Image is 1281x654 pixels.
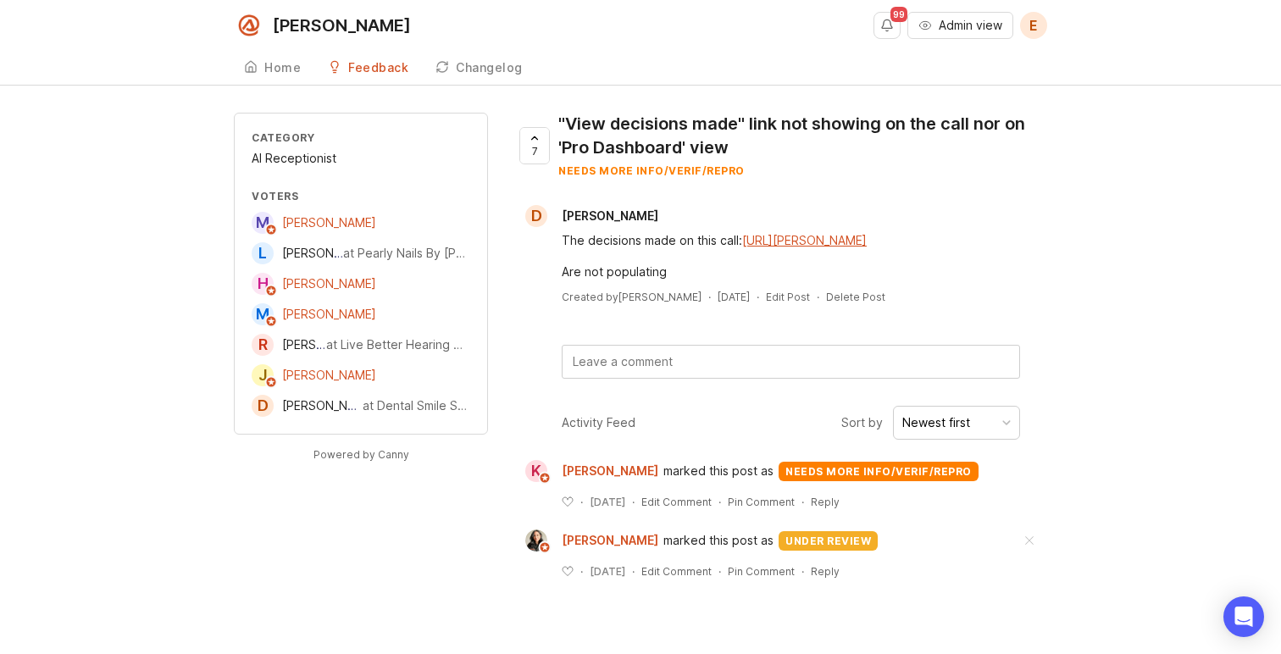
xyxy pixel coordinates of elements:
[811,495,840,509] div: Reply
[252,149,470,168] div: AI Receptionist
[708,290,711,304] div: ·
[562,208,658,223] span: [PERSON_NAME]
[311,445,412,464] a: Powered by Canny
[742,233,867,247] a: [URL][PERSON_NAME]
[766,290,810,304] div: Edit Post
[363,396,470,415] div: at Dental Smile Savers
[252,395,470,417] a: D[PERSON_NAME]at Dental Smile Savers
[562,413,635,432] div: Activity Feed
[252,130,470,145] div: Category
[282,398,376,413] span: [PERSON_NAME]
[252,273,376,295] a: H[PERSON_NAME]
[562,531,658,550] span: [PERSON_NAME]
[252,364,274,386] div: J
[282,307,376,321] span: [PERSON_NAME]
[282,276,376,291] span: [PERSON_NAME]
[1020,12,1047,39] button: E
[718,564,721,579] div: ·
[265,376,278,389] img: member badge
[525,529,547,551] img: Ysabelle Eugenio
[826,290,885,304] div: Delete Post
[234,10,264,41] img: Smith.ai logo
[590,496,625,508] time: [DATE]
[519,127,550,164] button: 7
[817,290,819,304] div: ·
[282,368,376,382] span: [PERSON_NAME]
[907,12,1013,39] button: Admin view
[282,246,376,260] span: [PERSON_NAME]
[515,529,663,551] a: Ysabelle Eugenio[PERSON_NAME]
[539,541,552,554] img: member badge
[718,495,721,509] div: ·
[641,564,712,579] div: Edit Comment
[252,334,274,356] div: R
[343,244,470,263] div: at Pearly Nails By [PERSON_NAME]
[1223,596,1264,637] div: Open Intercom Messenger
[890,7,907,22] span: 99
[252,242,470,264] a: L[PERSON_NAME]at Pearly Nails By [PERSON_NAME]
[515,205,672,227] a: D[PERSON_NAME]
[282,337,376,352] span: [PERSON_NAME]
[779,531,878,551] div: under review
[580,495,583,509] div: ·
[558,163,1034,178] div: needs more info/verif/repro
[252,334,470,356] a: R[PERSON_NAME]at Live Better Hearing + Balance [GEOGRAPHIC_DATA]
[252,303,274,325] div: M
[265,285,278,297] img: member badge
[590,565,625,578] time: [DATE]
[663,462,774,480] span: marked this post as
[252,273,274,295] div: H
[873,12,901,39] button: Notifications
[326,335,470,354] div: at Live Better Hearing + Balance [GEOGRAPHIC_DATA]
[562,231,1020,250] div: The decisions made on this call:
[252,212,376,234] a: M[PERSON_NAME]
[641,495,712,509] div: Edit Comment
[252,189,470,203] div: Voters
[525,460,547,482] div: K
[252,364,376,386] a: J[PERSON_NAME]
[252,212,274,234] div: M
[801,495,804,509] div: ·
[801,564,804,579] div: ·
[632,564,635,579] div: ·
[525,205,547,227] div: D
[841,413,883,432] span: Sort by
[252,303,376,325] a: M[PERSON_NAME]
[1029,15,1038,36] span: E
[779,462,979,481] div: needs more info/verif/repro
[718,291,750,303] time: [DATE]
[252,395,274,417] div: D
[252,242,274,264] div: L
[718,290,750,304] a: [DATE]
[425,51,533,86] a: Changelog
[558,112,1034,159] div: "View decisions made" link not showing on the call nor on 'Pro Dashboard' view
[515,460,663,482] a: K[PERSON_NAME]
[562,263,1020,281] div: Are not populating
[728,495,795,509] div: Pin Comment
[562,290,701,304] div: Created by [PERSON_NAME]
[264,62,301,74] div: Home
[456,62,523,74] div: Changelog
[580,564,583,579] div: ·
[265,224,278,236] img: member badge
[532,144,538,158] span: 7
[273,17,411,34] div: [PERSON_NAME]
[282,215,376,230] span: [PERSON_NAME]
[902,413,970,432] div: Newest first
[539,472,552,485] img: member badge
[348,62,408,74] div: Feedback
[265,315,278,328] img: member badge
[663,531,774,550] span: marked this post as
[318,51,419,86] a: Feedback
[811,564,840,579] div: Reply
[728,564,795,579] div: Pin Comment
[562,462,658,480] span: [PERSON_NAME]
[757,290,759,304] div: ·
[234,51,311,86] a: Home
[632,495,635,509] div: ·
[939,17,1002,34] span: Admin view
